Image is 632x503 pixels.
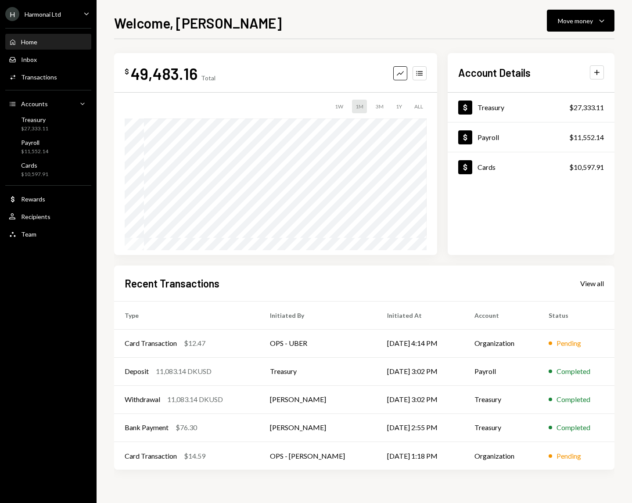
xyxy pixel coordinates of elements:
[478,163,496,171] div: Cards
[21,139,48,146] div: Payroll
[201,74,215,82] div: Total
[25,11,61,18] div: Harmonai Ltd
[167,394,223,405] div: 11,083.14 DKUSD
[464,329,538,357] td: Organization
[448,93,614,122] a: Treasury$27,333.11
[125,394,160,405] div: Withdrawal
[557,394,590,405] div: Completed
[5,226,91,242] a: Team
[176,422,197,433] div: $76.30
[464,385,538,413] td: Treasury
[5,191,91,207] a: Rewards
[377,301,464,329] th: Initiated At
[464,442,538,470] td: Organization
[156,366,212,377] div: 11,083.14 DKUSD
[5,69,91,85] a: Transactions
[448,152,614,182] a: Cards$10,597.91
[21,162,48,169] div: Cards
[464,301,538,329] th: Account
[557,451,581,461] div: Pending
[21,213,50,220] div: Recipients
[464,413,538,442] td: Treasury
[5,136,91,157] a: Payroll$11,552.14
[478,133,499,141] div: Payroll
[131,64,197,83] div: 49,483.16
[538,301,614,329] th: Status
[377,385,464,413] td: [DATE] 3:02 PM
[259,301,377,329] th: Initiated By
[448,122,614,152] a: Payroll$11,552.14
[5,159,91,180] a: Cards$10,597.91
[259,442,377,470] td: OPS - [PERSON_NAME]
[114,14,282,32] h1: Welcome, [PERSON_NAME]
[21,56,37,63] div: Inbox
[21,171,48,178] div: $10,597.91
[21,230,36,238] div: Team
[21,148,48,155] div: $11,552.14
[411,100,427,113] div: ALL
[352,100,367,113] div: 1M
[125,366,149,377] div: Deposit
[184,451,205,461] div: $14.59
[21,125,48,133] div: $27,333.11
[5,34,91,50] a: Home
[21,195,45,203] div: Rewards
[569,102,604,113] div: $27,333.11
[21,116,48,123] div: Treasury
[464,357,538,385] td: Payroll
[580,279,604,288] div: View all
[184,338,205,349] div: $12.47
[5,208,91,224] a: Recipients
[377,413,464,442] td: [DATE] 2:55 PM
[547,10,614,32] button: Move money
[5,113,91,134] a: Treasury$27,333.11
[580,278,604,288] a: View all
[125,338,177,349] div: Card Transaction
[458,65,531,80] h2: Account Details
[5,7,19,21] div: H
[5,96,91,111] a: Accounts
[377,357,464,385] td: [DATE] 3:02 PM
[259,385,377,413] td: [PERSON_NAME]
[377,329,464,357] td: [DATE] 4:14 PM
[557,338,581,349] div: Pending
[569,162,604,172] div: $10,597.91
[125,422,169,433] div: Bank Payment
[125,451,177,461] div: Card Transaction
[21,38,37,46] div: Home
[21,100,48,108] div: Accounts
[125,67,129,76] div: $
[21,73,57,81] div: Transactions
[557,422,590,433] div: Completed
[557,366,590,377] div: Completed
[372,100,387,113] div: 3M
[392,100,406,113] div: 1Y
[331,100,347,113] div: 1W
[259,413,377,442] td: [PERSON_NAME]
[377,442,464,470] td: [DATE] 1:18 PM
[114,301,259,329] th: Type
[259,357,377,385] td: Treasury
[558,16,593,25] div: Move money
[125,276,219,291] h2: Recent Transactions
[5,51,91,67] a: Inbox
[259,329,377,357] td: OPS - UBER
[478,103,504,111] div: Treasury
[569,132,604,143] div: $11,552.14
